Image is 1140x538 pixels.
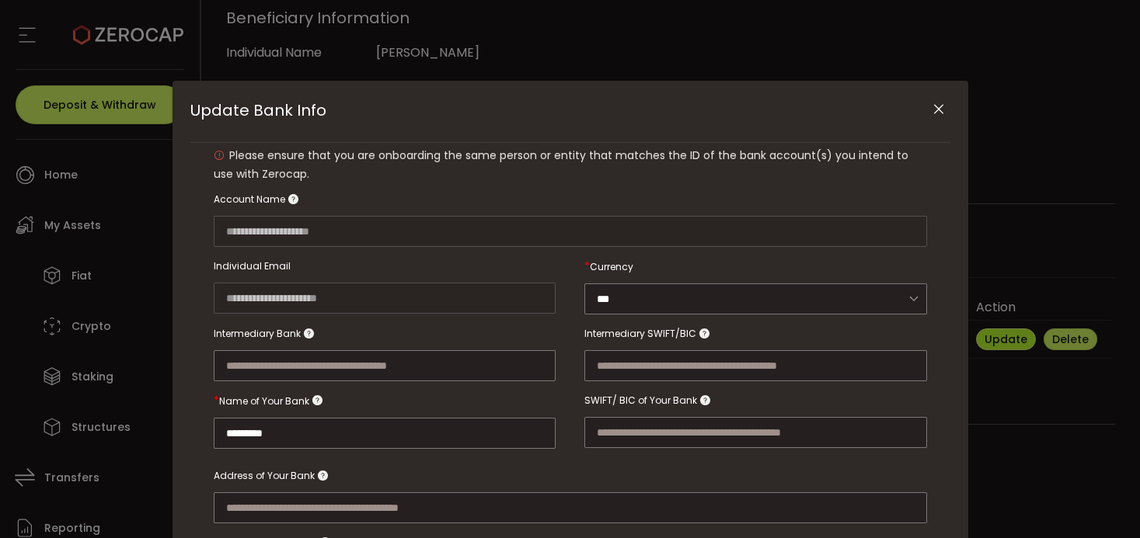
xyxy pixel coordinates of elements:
iframe: Chat Widget [1062,463,1140,538]
span: Update Bank Info [190,99,326,121]
button: Close [926,96,953,123]
span: Please ensure that you are onboarding the same person or entity that matches the ID of the bank a... [214,148,908,182]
